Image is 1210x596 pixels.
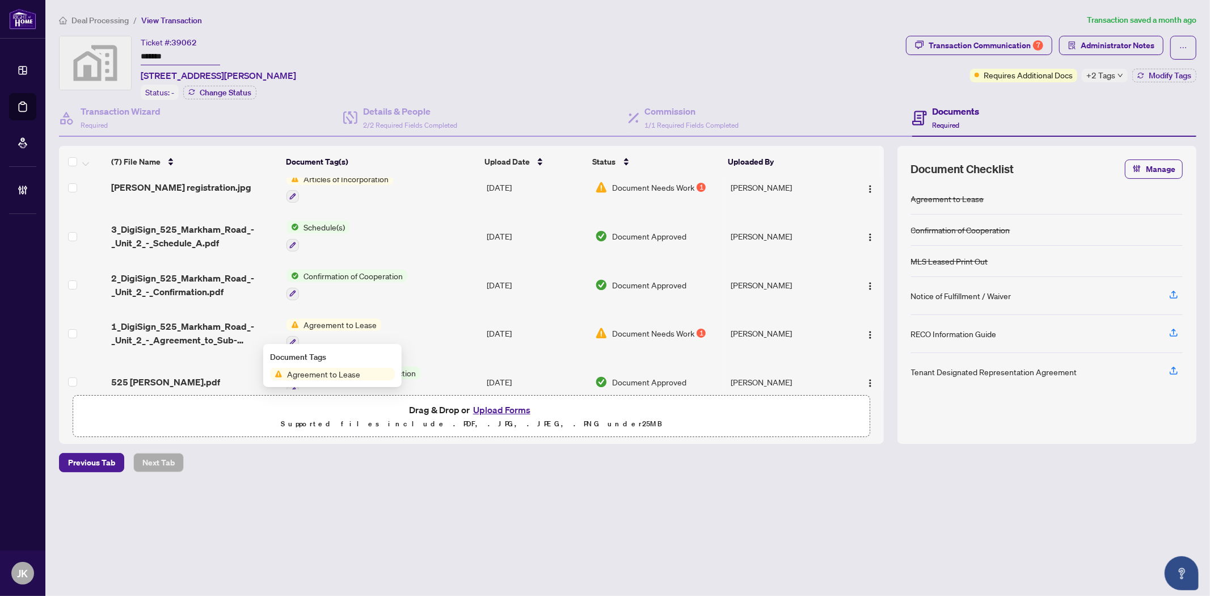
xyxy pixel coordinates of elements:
button: Open asap [1165,556,1199,590]
span: 1/1 Required Fields Completed [645,121,739,129]
button: Previous Tab [59,453,124,472]
img: logo [9,9,36,30]
button: Status IconAgreement to Lease [286,318,381,349]
h4: Documents [933,104,980,118]
span: Schedule(s) [299,221,349,233]
img: svg%3e [60,36,131,90]
span: Upload Date [484,156,530,168]
span: Document Approved [612,279,686,291]
span: JK [18,565,28,581]
img: Status Icon [286,318,299,331]
td: [PERSON_NAME] [726,261,845,309]
div: MLS Leased Print Out [911,255,988,267]
button: Logo [861,276,879,294]
span: - [171,87,174,98]
div: Ticket #: [141,36,197,49]
span: 2/2 Required Fields Completed [363,121,457,129]
span: 2_DigiSign_525_Markham_Road_-_Unit_2_-_Confirmation.pdf [111,271,277,299]
div: Agreement to Lease [911,192,984,205]
button: Modify Tags [1132,69,1196,82]
th: Uploaded By [723,146,842,178]
div: Confirmation of Cooperation [911,224,1010,236]
th: Status [588,146,723,178]
span: Agreement to Lease [283,368,365,380]
img: Logo [866,330,875,339]
td: [DATE] [482,212,591,261]
td: [PERSON_NAME] [726,309,845,358]
button: Manage [1125,160,1183,179]
span: Document Approved [612,230,686,242]
p: Supported files include .PDF, .JPG, .JPEG, .PNG under 25 MB [80,417,863,431]
td: [DATE] [482,163,591,212]
div: 1 [697,329,706,338]
span: Required [933,121,960,129]
td: [DATE] [482,309,591,358]
img: Status Icon [270,368,283,380]
h4: Details & People [363,104,457,118]
th: Upload Date [480,146,588,178]
span: [PERSON_NAME] registration.jpg [111,181,251,194]
span: 525 [PERSON_NAME].pdf [111,375,220,389]
button: Status IconConfirmation of Cooperation [286,270,407,300]
span: ellipsis [1179,44,1187,52]
th: Document Tag(s) [281,146,480,178]
h4: Transaction Wizard [81,104,161,118]
button: Logo [861,227,879,245]
div: RECO Information Guide [911,328,997,340]
td: [PERSON_NAME] [726,358,845,406]
span: Previous Tab [68,454,115,472]
button: Change Status [183,86,256,99]
td: [PERSON_NAME] [726,212,845,261]
div: Notice of Fulfillment / Waiver [911,289,1011,302]
span: Document Needs Work [612,181,694,194]
div: 7 [1033,40,1043,51]
span: Document Approved [612,376,686,388]
span: (7) File Name [111,156,161,168]
img: Logo [866,233,875,242]
td: [DATE] [482,261,591,309]
div: Document Tags [270,351,395,363]
div: Tenant Designated Representation Agreement [911,366,1077,378]
img: Document Status [595,327,608,339]
span: 1_DigiSign_525_Markham_Road_-_Unit_2_-_Agreement_to_Sub-Lease.pdf [111,320,277,347]
li: / [133,14,137,27]
button: Next Tab [133,453,184,472]
div: Transaction Communication [929,36,1043,54]
button: Status IconArticles of Incorporation [286,173,393,203]
img: Logo [866,379,875,388]
span: Confirmation of Cooperation [299,270,407,282]
span: down [1118,73,1123,78]
div: Status: [141,85,179,100]
button: Logo [861,178,879,196]
img: Document Status [595,376,608,388]
img: Logo [866,282,875,291]
span: Manage [1146,160,1175,178]
span: Agreement to Lease [299,318,381,331]
span: Document Needs Work [612,327,694,339]
td: [DATE] [482,358,591,406]
span: Required [81,121,108,129]
img: Document Status [595,279,608,291]
span: Administrator Notes [1081,36,1154,54]
button: Logo [861,373,879,391]
span: Drag & Drop or [409,402,534,417]
span: Deal Processing [71,15,129,26]
img: Document Status [595,181,608,194]
span: Status [593,156,616,168]
th: (7) File Name [107,146,281,178]
span: View Transaction [141,15,202,26]
img: Logo [866,184,875,194]
article: Transaction saved a month ago [1087,14,1196,27]
button: Administrator Notes [1059,36,1163,55]
span: Articles of Incorporation [299,173,393,185]
span: Requires Additional Docs [984,69,1073,81]
span: [STREET_ADDRESS][PERSON_NAME] [141,69,296,82]
button: Transaction Communication7 [906,36,1052,55]
button: Upload Forms [470,402,534,417]
button: Logo [861,324,879,342]
span: 3_DigiSign_525_Markham_Road_-_Unit_2_-_Schedule_A.pdf [111,223,277,250]
span: solution [1068,41,1076,49]
td: [PERSON_NAME] [726,163,845,212]
span: Change Status [200,89,251,96]
span: Drag & Drop orUpload FormsSupported files include .PDF, .JPG, .JPEG, .PNG under25MB [73,396,870,438]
